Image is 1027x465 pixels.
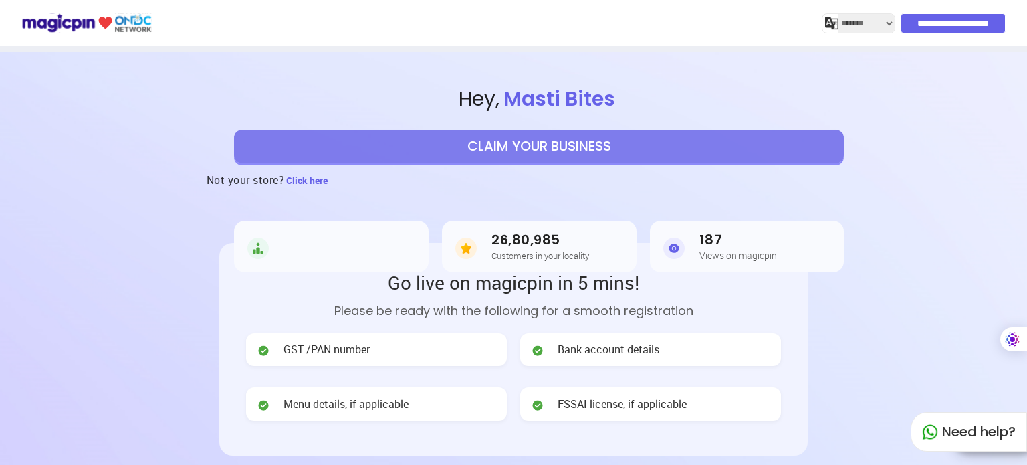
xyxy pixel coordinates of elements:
[531,399,544,412] img: check
[558,342,659,357] span: Bank account details
[825,17,838,30] img: j2MGCQAAAABJRU5ErkJggg==
[699,232,777,248] h3: 187
[21,11,152,35] img: ondc-logo-new-small.8a59708e.svg
[257,344,270,357] img: check
[247,235,269,262] img: Rank
[234,130,844,163] button: CLAIM YOUR BUSINESS
[207,163,285,197] h3: Not your store?
[922,424,938,440] img: whatapp_green.7240e66a.svg
[491,251,589,260] h5: Customers in your locality
[51,85,1027,114] span: Hey ,
[499,84,619,113] span: Masti Bites
[491,232,589,248] h3: 26,80,985
[246,302,781,320] p: Please be ready with the following for a smooth registration
[283,342,370,357] span: GST /PAN number
[455,235,477,262] img: Customers
[699,250,777,260] h5: Views on magicpin
[283,397,409,412] span: Menu details, if applicable
[558,397,687,412] span: FSSAI license, if applicable
[531,344,544,357] img: check
[911,412,1027,452] div: Need help?
[663,235,685,262] img: Views
[286,174,328,187] span: Click here
[246,270,781,295] h2: Go live on magicpin in 5 mins!
[257,399,270,412] img: check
